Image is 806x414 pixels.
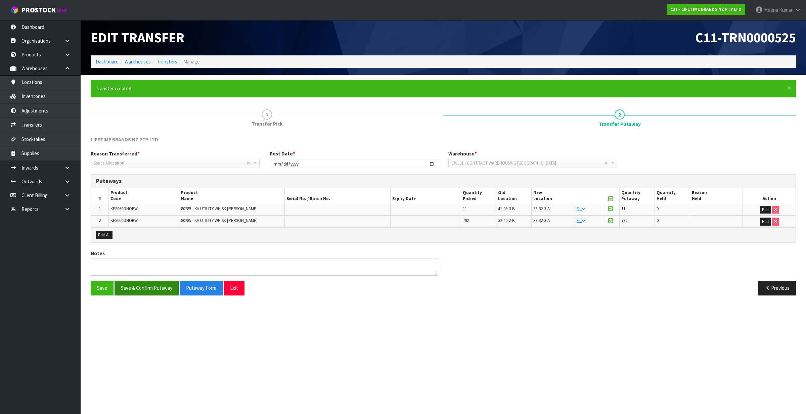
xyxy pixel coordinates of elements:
[451,159,604,167] span: CWL01 - CONTRACT WAREHOUSING [GEOGRAPHIC_DATA]
[91,188,108,204] th: #
[99,206,101,212] span: 1
[115,281,179,295] button: Save & Confirm Putaway
[779,7,794,13] span: Kumari
[463,206,467,212] span: 11
[498,206,514,212] span: 41-09-3-B
[391,188,461,204] th: Expiry Date
[448,150,477,157] label: Warehouse
[262,109,272,120] span: 1
[91,131,796,300] span: Transfer Putaway
[621,218,627,223] span: 792
[270,159,439,169] input: Post Date
[285,188,391,204] th: Serial No. / Batch No.
[463,218,469,223] span: 792
[657,206,659,212] span: 0
[690,188,743,204] th: Reason Held
[110,218,138,223] span: KES060OHOBW
[21,6,56,14] span: ProStock
[110,206,138,212] span: KES060OHOBW
[461,188,496,204] th: Quantity Picked
[57,7,68,14] small: WMS
[533,218,550,223] span: 39-32-3-A
[764,7,778,13] span: Meena
[577,206,585,212] a: Fill
[181,218,258,223] span: 80285 - KA UTILITY WHISK [PERSON_NAME]
[186,285,216,291] span: Putaway Form
[157,58,177,65] a: Transfers
[621,206,625,212] span: 11
[181,206,258,212] span: 80285 - KA UTILITY WHISK [PERSON_NAME]
[496,188,531,204] th: Old Location
[179,188,285,204] th: Product Name
[743,188,796,204] th: Action
[787,83,791,93] span: ×
[91,250,105,257] label: Notes
[760,218,771,226] button: Edit
[94,159,247,167] span: Space Allocation
[125,58,151,65] a: Warehouses
[96,58,119,65] a: Dashboard
[498,218,514,223] span: 32-40-2-B
[96,231,113,239] button: Edit All
[91,281,114,295] button: Save
[108,188,179,204] th: Product Code
[180,281,223,295] button: Putaway Form
[615,109,625,120] span: 2
[99,218,101,223] span: 2
[96,178,791,184] h3: Putaways
[531,188,602,204] th: New Location
[657,218,659,223] span: 0
[183,58,200,65] span: Manage
[619,188,655,204] th: Quantity Putaway
[577,218,585,223] a: Fill
[224,281,244,295] button: Exit
[91,29,184,46] span: Edit Transfer
[655,188,690,204] th: Quantity Held
[760,206,771,214] button: Edit
[758,281,796,295] button: Previous
[670,6,742,12] strong: C11 - LIFETIME BRANDS NZ PTY LTD
[533,206,550,212] span: 39-32-3-A
[91,136,158,143] span: LIFETIME BRANDS NZ PTY LTD
[10,6,18,14] img: cube-alt.png
[599,121,641,128] span: Transfer Putaway
[695,29,796,46] span: C11-TRN0000525
[96,85,131,92] span: Transfer created
[91,150,140,157] label: Reason Transferred
[270,150,295,157] label: Post Date
[252,120,282,127] span: Transfer Pick
[667,4,745,15] a: C11 - LIFETIME BRANDS NZ PTY LTD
